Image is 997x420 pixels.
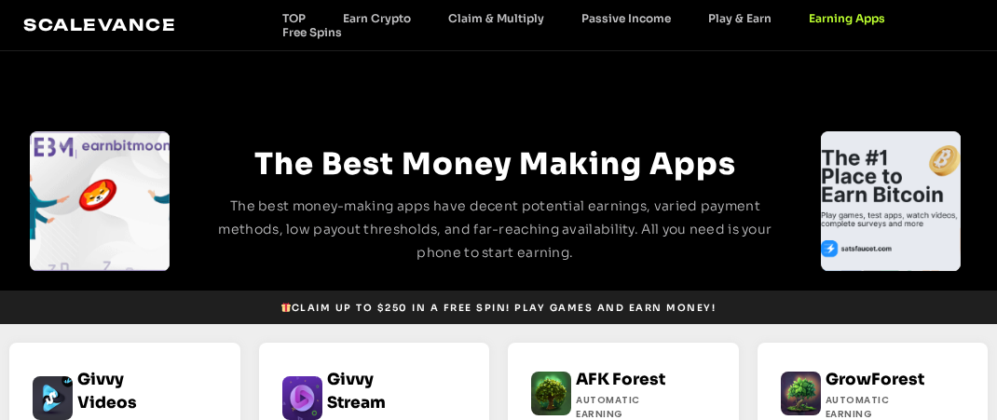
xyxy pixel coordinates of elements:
[199,195,791,264] p: The best money-making apps have decent potential earnings, varied payment methods, low payout thr...
[264,25,361,39] a: Free Spins
[281,301,717,315] span: Claim up to $250 in a free spin! Play games and earn money!
[324,11,430,25] a: Earn Crypto
[30,131,170,271] div: 1 / 4
[199,141,791,187] h2: The Best Money Making Apps
[821,131,961,271] div: 1 / 4
[264,11,324,25] a: TOP
[690,11,790,25] a: Play & Earn
[281,303,291,312] img: 🎁
[576,370,665,389] a: AFK Forest
[430,11,563,25] a: Claim & Multiply
[274,296,724,319] a: 🎁Claim up to $250 in a free spin! Play games and earn money!
[821,131,961,271] div: Slides
[77,370,137,413] a: Givvy Videos
[30,131,170,271] div: Slides
[327,370,386,413] a: Givvy Stream
[23,15,176,34] a: Scalevance
[264,11,974,39] nav: Menu
[826,370,924,389] a: GrowForest
[790,11,904,25] a: Earning Apps
[563,11,690,25] a: Passive Income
